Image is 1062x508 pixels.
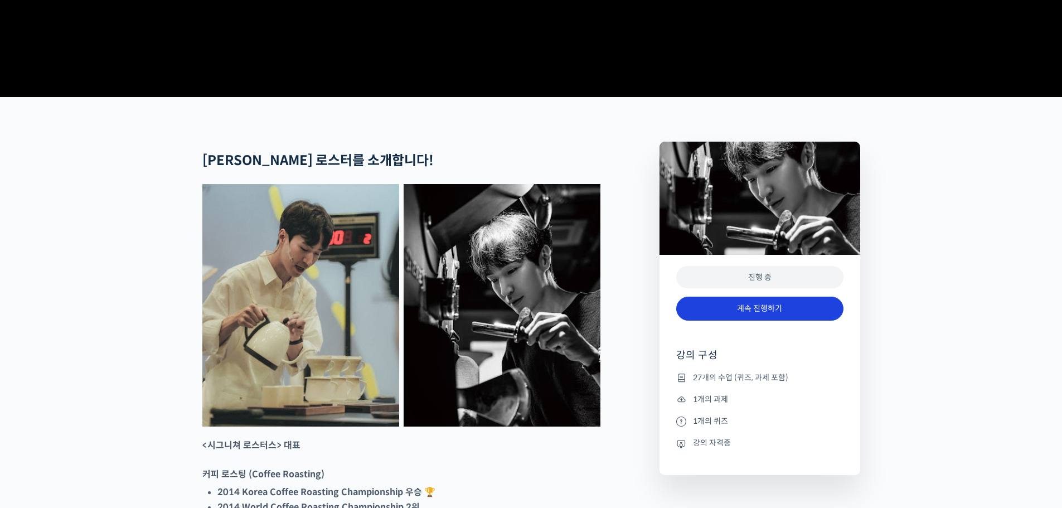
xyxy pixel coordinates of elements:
li: 27개의 수업 (퀴즈, 과제 포함) [676,371,843,384]
strong: <시그니쳐 로스터스> 대표 [202,439,300,451]
div: 진행 중 [676,266,843,289]
h4: 강의 구성 [676,349,843,371]
strong: 2014 Korea Coffee Roasting Championship 우승 🏆 [217,486,435,498]
span: 설정 [172,370,186,379]
span: 대화 [102,371,115,380]
li: 1개의 과제 [676,393,843,406]
li: 강의 자격증 [676,437,843,450]
span: 홈 [35,370,42,379]
a: 설정 [144,354,214,381]
a: 홈 [3,354,74,381]
a: 계속 진행하기 [676,297,843,321]
a: 대화 [74,354,144,381]
strong: 커피 로스팅 (Coffee Roasting) [202,468,324,480]
h2: [PERSON_NAME] 로스터를 소개합니다! [202,153,600,169]
li: 1개의 퀴즈 [676,414,843,428]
